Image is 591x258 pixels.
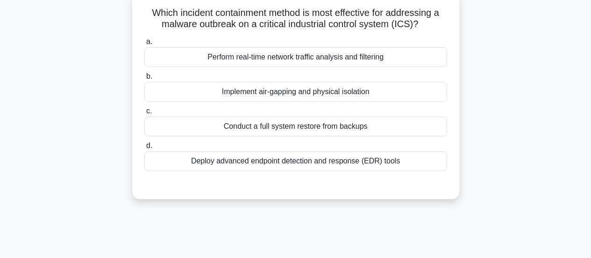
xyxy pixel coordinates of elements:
span: a. [146,37,152,45]
div: Implement air-gapping and physical isolation [144,82,447,102]
span: d. [146,141,152,149]
span: b. [146,72,152,80]
h5: Which incident containment method is most effective for addressing a malware outbreak on a critic... [143,7,448,30]
span: c. [146,107,152,115]
div: Deploy advanced endpoint detection and response (EDR) tools [144,151,447,171]
div: Conduct a full system restore from backups [144,117,447,136]
div: Perform real-time network traffic analysis and filtering [144,47,447,67]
